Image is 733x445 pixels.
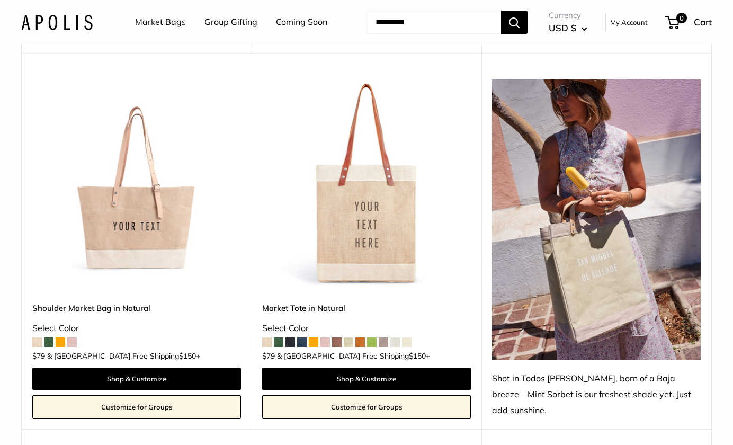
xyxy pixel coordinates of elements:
a: Shoulder Market Bag in NaturalShoulder Market Bag in Natural [32,79,241,288]
button: USD $ [549,20,587,37]
a: Market Bags [135,14,186,30]
button: Search [501,11,528,34]
a: Shop & Customize [262,368,471,390]
a: Customize for Groups [32,395,241,419]
span: Cart [694,16,712,28]
span: $150 [179,351,196,361]
img: Shot in Todos Santos, born of a Baja breeze—Mint Sorbet is our freshest shade yet. Just add sunsh... [492,79,701,360]
a: Customize for Groups [262,395,471,419]
img: description_Make it yours with custom printed text. [262,79,471,288]
span: USD $ [549,22,576,33]
img: Shoulder Market Bag in Natural [32,79,241,288]
a: 0 Cart [666,14,712,31]
a: Shoulder Market Bag in Natural [32,302,241,314]
a: description_Make it yours with custom printed text.description_The Original Market bag in its 4 n... [262,79,471,288]
span: & [GEOGRAPHIC_DATA] Free Shipping + [47,352,200,360]
img: Apolis [21,14,93,30]
a: My Account [610,16,648,29]
div: Select Color [32,321,241,336]
input: Search... [367,11,501,34]
span: 0 [676,13,687,23]
div: Select Color [262,321,471,336]
a: Coming Soon [276,14,327,30]
a: Group Gifting [204,14,257,30]
a: Shop & Customize [32,368,241,390]
span: & [GEOGRAPHIC_DATA] Free Shipping + [277,352,430,360]
span: Currency [549,8,587,23]
span: $79 [262,351,275,361]
span: $150 [409,351,426,361]
span: $79 [32,351,45,361]
div: Shot in Todos [PERSON_NAME], born of a Baja breeze—Mint Sorbet is our freshest shade yet. Just ad... [492,371,701,419]
a: Market Tote in Natural [262,302,471,314]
